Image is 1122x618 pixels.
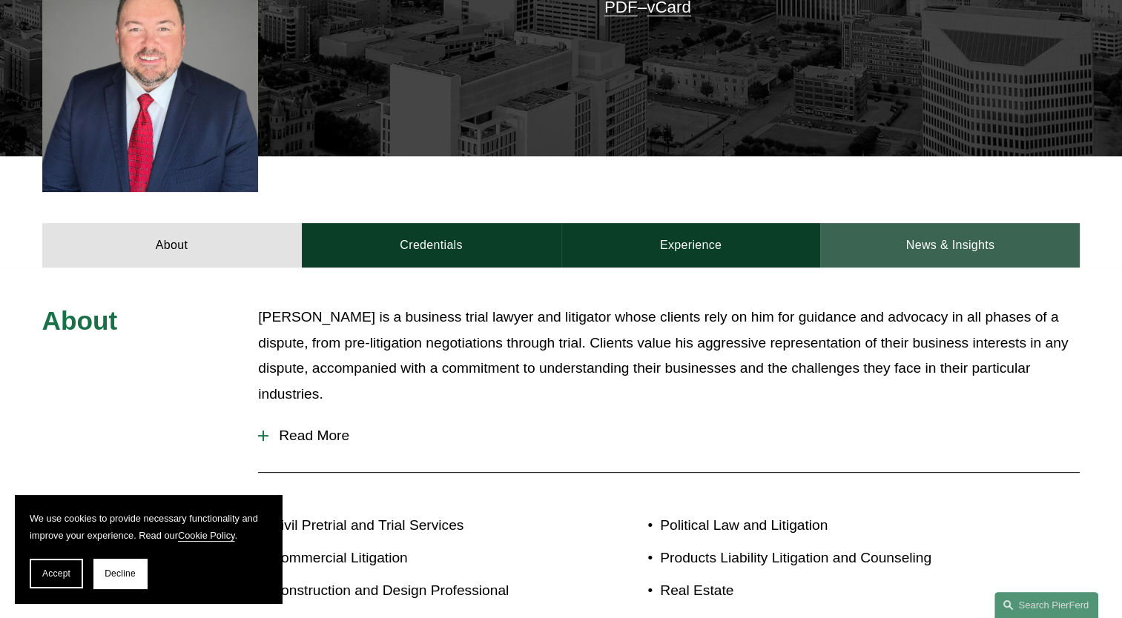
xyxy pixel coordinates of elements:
[271,545,561,571] p: Commercial Litigation
[258,305,1080,407] p: [PERSON_NAME] is a business trial lawyer and litigator whose clients rely on him for guidance and...
[178,530,235,541] a: Cookie Policy
[105,568,136,579] span: Decline
[660,545,994,571] p: Products Liability Litigation and Counseling
[42,223,302,268] a: About
[660,513,994,539] p: Political Law and Litigation
[42,568,70,579] span: Accept
[15,495,282,603] section: Cookie banner
[30,510,267,544] p: We use cookies to provide necessary functionality and improve your experience. Read our .
[271,578,561,604] p: Construction and Design Professional
[994,592,1098,618] a: Search this site
[93,559,147,588] button: Decline
[258,416,1080,455] button: Read More
[561,223,821,268] a: Experience
[271,513,561,539] p: Civil Pretrial and Trial Services
[42,306,118,335] span: About
[660,578,994,604] p: Real Estate
[302,223,561,268] a: Credentials
[30,559,83,588] button: Accept
[268,428,1080,444] span: Read More
[820,223,1080,268] a: News & Insights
